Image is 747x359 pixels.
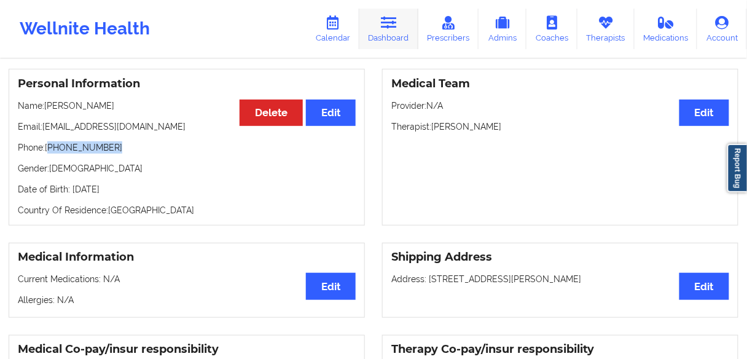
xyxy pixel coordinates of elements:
[306,100,356,126] button: Edit
[727,144,747,192] a: Report Bug
[479,9,526,49] a: Admins
[391,250,729,264] h3: Shipping Address
[635,9,698,49] a: Medications
[18,162,356,175] p: Gender: [DEMOGRAPHIC_DATA]
[391,100,729,112] p: Provider: N/A
[18,100,356,112] p: Name: [PERSON_NAME]
[18,183,356,195] p: Date of Birth: [DATE]
[359,9,418,49] a: Dashboard
[18,120,356,133] p: Email: [EMAIL_ADDRESS][DOMAIN_NAME]
[18,204,356,216] p: Country Of Residence: [GEOGRAPHIC_DATA]
[577,9,635,49] a: Therapists
[306,273,356,299] button: Edit
[307,9,359,49] a: Calendar
[391,120,729,133] p: Therapist: [PERSON_NAME]
[697,9,747,49] a: Account
[240,100,303,126] button: Delete
[418,9,479,49] a: Prescribers
[526,9,577,49] a: Coaches
[18,294,356,306] p: Allergies: N/A
[679,273,729,299] button: Edit
[18,77,356,91] h3: Personal Information
[18,250,356,264] h3: Medical Information
[391,273,729,285] p: Address: [STREET_ADDRESS][PERSON_NAME]
[18,342,356,357] h3: Medical Co-pay/insur responsibility
[391,342,729,357] h3: Therapy Co-pay/insur responsibility
[391,77,729,91] h3: Medical Team
[18,273,356,285] p: Current Medications: N/A
[18,141,356,154] p: Phone: [PHONE_NUMBER]
[679,100,729,126] button: Edit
